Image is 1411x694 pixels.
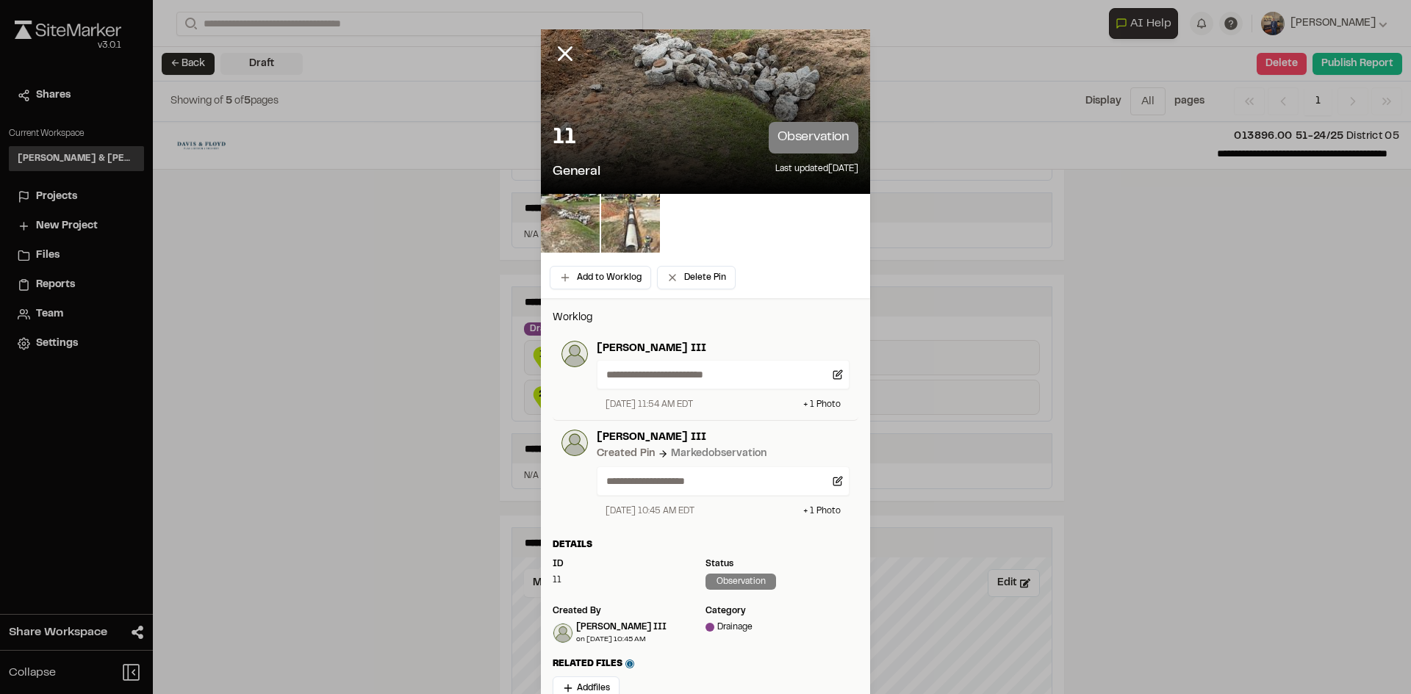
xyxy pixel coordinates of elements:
p: [PERSON_NAME] III [597,341,850,357]
div: ID [553,557,705,571]
div: + 1 Photo [803,398,841,411]
img: photo [561,341,588,367]
div: Drainage [705,621,858,634]
img: Glenn David Smoak III [553,623,572,643]
div: Marked observation [671,446,766,462]
button: Delete Pin [657,266,736,289]
div: Created by [553,604,705,618]
span: Related Files [553,657,634,670]
div: [DATE] 10:45 AM EDT [606,505,694,518]
div: Status [705,557,858,571]
div: category [705,604,858,618]
img: photo [561,430,588,456]
p: General [553,162,600,182]
p: observation [769,122,858,153]
p: 11 [553,123,575,153]
p: Last updated [DATE] [775,162,858,182]
p: Worklog [553,310,858,326]
button: Add to Worklog [550,266,651,289]
div: + 1 Photo [803,505,841,518]
p: [PERSON_NAME] III [597,430,850,446]
img: file [601,194,660,253]
div: [PERSON_NAME] III [576,621,667,634]
div: on [DATE] 10:45 AM [576,634,667,645]
div: Created Pin [597,446,655,462]
img: file [541,194,600,253]
div: observation [705,574,776,590]
div: 11 [553,574,705,587]
div: Details [553,538,858,552]
div: [DATE] 11:54 AM EDT [606,398,693,411]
